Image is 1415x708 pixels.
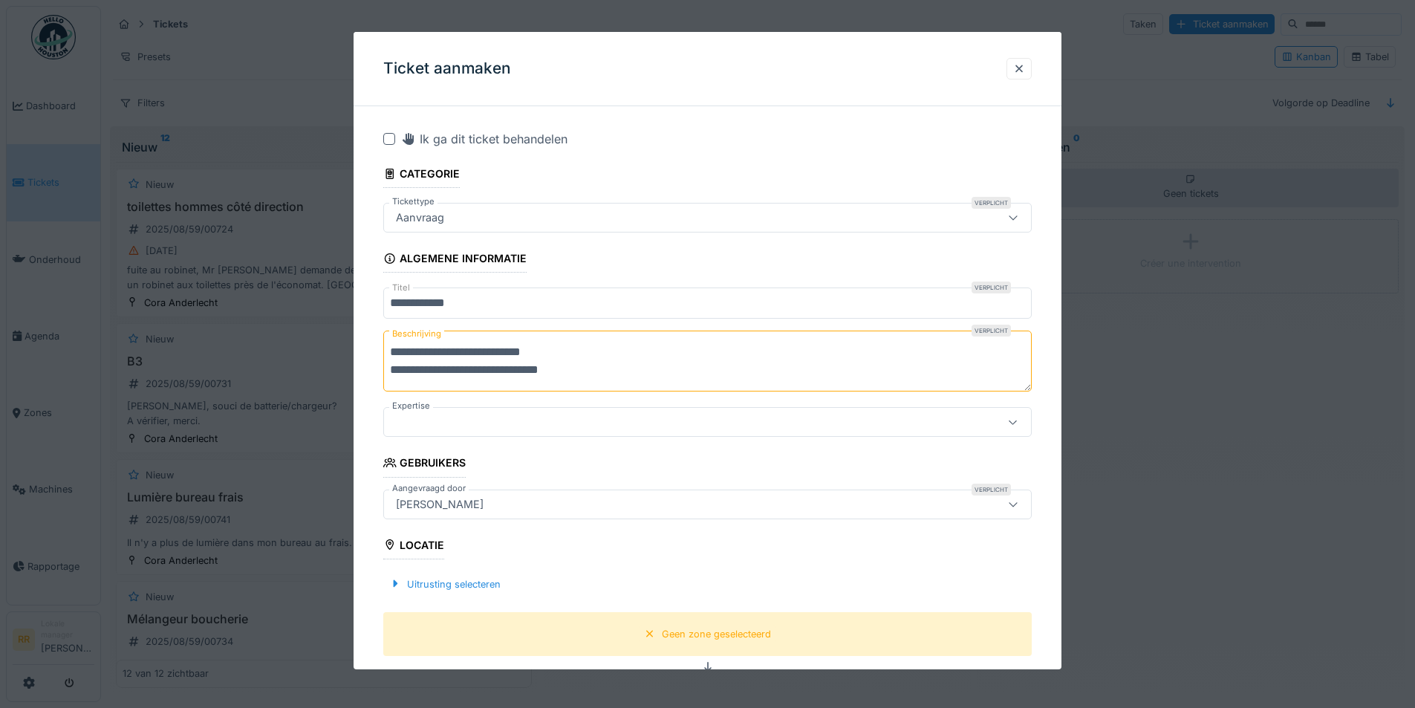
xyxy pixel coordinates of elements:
label: Expertise [389,400,433,412]
label: Aangevraagd door [389,481,469,494]
label: Titel [389,282,413,294]
div: Locatie [383,533,444,559]
div: Gebruikers [383,452,466,477]
label: Tickettype [389,195,437,208]
div: [PERSON_NAME] [390,496,489,512]
div: Uitrusting selecteren [383,574,507,594]
div: Verplicht [972,325,1011,337]
div: Verplicht [972,483,1011,495]
div: Geen zone geselecteerd [662,627,771,641]
div: Verplicht [972,282,1011,293]
div: Categorie [383,163,460,188]
div: Aanvraag [390,210,450,226]
label: Beschrijving [389,325,444,343]
div: Algemene informatie [383,247,527,273]
h3: Ticket aanmaken [383,59,511,78]
div: Verplicht [972,197,1011,209]
div: Ik ga dit ticket behandelen [401,130,567,148]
